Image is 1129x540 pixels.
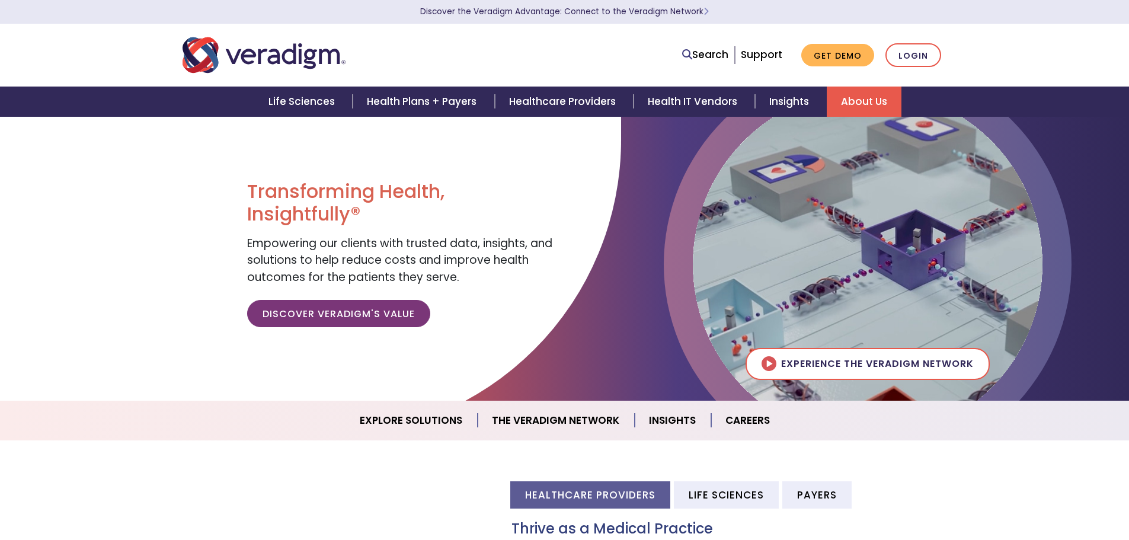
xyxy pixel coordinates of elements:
[711,405,784,436] a: Careers
[634,87,755,117] a: Health IT Vendors
[635,405,711,436] a: Insights
[682,47,728,63] a: Search
[511,520,947,538] h3: Thrive as a Medical Practice
[885,43,941,68] a: Login
[478,405,635,436] a: The Veradigm Network
[801,44,874,67] a: Get Demo
[741,47,782,62] a: Support
[755,87,827,117] a: Insights
[420,6,709,17] a: Discover the Veradigm Advantage: Connect to the Veradigm NetworkLearn More
[247,235,552,285] span: Empowering our clients with trusted data, insights, and solutions to help reduce costs and improv...
[247,180,555,226] h1: Transforming Health, Insightfully®
[827,87,901,117] a: About Us
[247,300,430,327] a: Discover Veradigm's Value
[353,87,494,117] a: Health Plans + Payers
[510,481,670,508] li: Healthcare Providers
[782,481,852,508] li: Payers
[346,405,478,436] a: Explore Solutions
[254,87,353,117] a: Life Sciences
[703,6,709,17] span: Learn More
[674,481,779,508] li: Life Sciences
[495,87,634,117] a: Healthcare Providers
[183,36,346,75] img: Veradigm logo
